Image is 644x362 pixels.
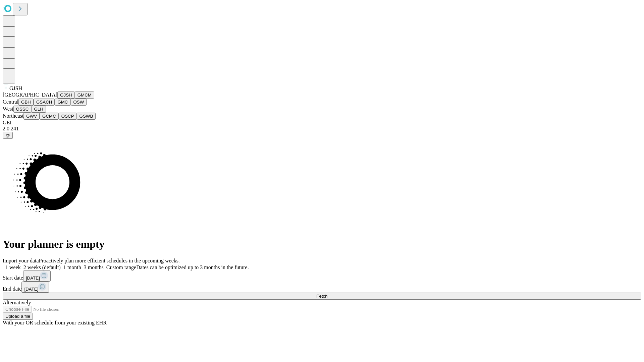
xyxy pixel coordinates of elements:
[3,113,23,119] span: Northeast
[316,294,327,299] span: Fetch
[3,92,57,98] span: [GEOGRAPHIC_DATA]
[23,270,51,282] button: [DATE]
[5,264,21,270] span: 1 week
[23,264,61,270] span: 2 weeks (default)
[3,238,641,250] h1: Your planner is empty
[18,99,34,106] button: GBH
[3,300,31,305] span: Alternatively
[39,258,180,263] span: Proactively plan more efficient schedules in the upcoming weeks.
[106,264,136,270] span: Custom range
[3,132,13,139] button: @
[57,92,75,99] button: GJSH
[84,264,104,270] span: 3 months
[3,270,641,282] div: Start date
[3,258,39,263] span: Import your data
[3,126,641,132] div: 2.0.241
[77,113,96,120] button: GSWB
[59,113,77,120] button: OSCP
[136,264,249,270] span: Dates can be optimized up to 3 months in the future.
[31,106,46,113] button: GLH
[40,113,59,120] button: GCMC
[3,282,641,293] div: End date
[71,99,87,106] button: OSW
[21,282,49,293] button: [DATE]
[24,287,38,292] span: [DATE]
[63,264,81,270] span: 1 month
[5,133,10,138] span: @
[3,293,641,300] button: Fetch
[3,106,13,112] span: West
[9,85,22,91] span: GJSH
[3,313,33,320] button: Upload a file
[3,320,107,325] span: With your OR schedule from your existing EHR
[34,99,55,106] button: GSACH
[13,106,32,113] button: OSSC
[3,99,18,105] span: Central
[55,99,70,106] button: GMC
[3,120,641,126] div: GEI
[23,113,40,120] button: GWV
[75,92,94,99] button: GMCM
[26,276,40,281] span: [DATE]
